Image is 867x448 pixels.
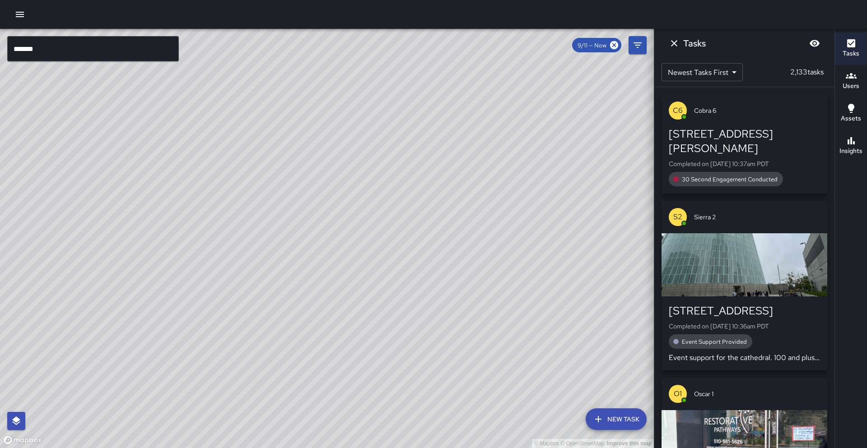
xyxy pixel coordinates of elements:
[676,176,783,183] span: 30 Second Engagement Conducted
[841,114,861,124] h6: Assets
[835,65,867,97] button: Users
[787,67,827,78] p: 2,133 tasks
[669,304,820,318] div: [STREET_ADDRESS]
[629,36,647,54] button: Filters
[843,49,859,59] h6: Tasks
[835,97,867,130] button: Assets
[674,388,682,399] p: O1
[572,38,621,52] div: 9/11 — Now
[673,212,682,222] p: S2
[694,389,820,398] span: Oscar 1
[843,81,859,91] h6: Users
[662,201,827,370] button: S2Sierra 2[STREET_ADDRESS]Completed on [DATE] 10:36am PDTEvent Support ProvidedEvent support for ...
[662,94,827,194] button: C6Cobra 6[STREET_ADDRESS][PERSON_NAME]Completed on [DATE] 10:37am PDT30 Second Engagement Conducted
[806,34,824,52] button: Blur
[669,352,820,363] p: Event support for the cathedral. 100 and plus visitors making sure area safe. Partner up with cat...
[572,42,612,49] span: 9/11 — Now
[694,212,820,222] span: Sierra 2
[665,34,683,52] button: Dismiss
[662,63,743,81] div: Newest Tasks First
[586,408,647,430] button: New Task
[839,146,862,156] h6: Insights
[683,36,706,51] h6: Tasks
[669,127,820,156] div: [STREET_ADDRESS][PERSON_NAME]
[676,338,752,346] span: Event Support Provided
[669,322,820,331] p: Completed on [DATE] 10:36am PDT
[669,159,820,168] p: Completed on [DATE] 10:37am PDT
[835,130,867,162] button: Insights
[673,105,683,116] p: C6
[694,106,820,115] span: Cobra 6
[835,32,867,65] button: Tasks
